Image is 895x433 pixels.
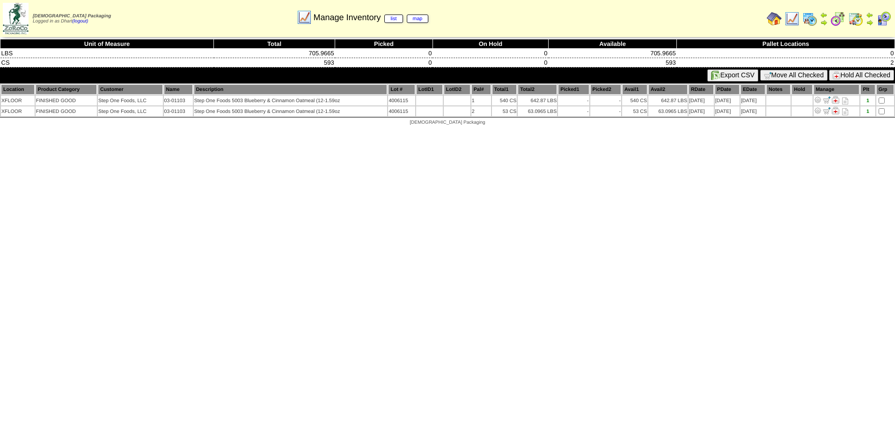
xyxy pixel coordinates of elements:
[848,11,863,26] img: calendarinout.gif
[764,72,771,79] img: cart.gif
[214,58,335,67] td: 593
[802,11,817,26] img: calendarprod.gif
[622,106,647,116] td: 53 CS
[407,15,429,23] a: map
[335,49,433,58] td: 0
[492,96,517,105] td: 540 CS
[715,96,740,105] td: [DATE]
[214,39,335,49] th: Total
[648,106,688,116] td: 63.0965 LBS
[98,96,163,105] td: Step One Foods, LLC
[558,106,589,116] td: -
[741,96,765,105] td: [DATE]
[842,97,848,105] i: Note
[876,11,891,26] img: calendarcustomer.gif
[388,84,415,95] th: Lot #
[471,96,491,105] td: 1
[590,84,621,95] th: Picked2
[866,11,873,19] img: arrowleft.gif
[648,96,688,105] td: 642.87 LBS
[33,14,111,24] span: Logged in as Dhart
[313,13,428,22] span: Manage Inventory
[36,96,97,105] td: FINISHED GOOD
[194,84,388,95] th: Description
[297,10,312,25] img: line_graph.gif
[622,96,647,105] td: 540 CS
[689,84,714,95] th: RDate
[832,96,839,104] img: Manage Hold
[0,49,214,58] td: LBS
[98,84,163,95] th: Customer
[823,107,830,114] img: Move
[558,84,589,95] th: Picked1
[194,106,388,116] td: Step One Foods 5003 Blueberry & Cinnamon Oatmeal (12-1.59oz
[36,106,97,116] td: FINISHED GOOD
[622,84,647,95] th: Avail1
[861,109,874,114] div: 1
[830,11,845,26] img: calendarblend.gif
[677,39,895,49] th: Pallet Locations
[760,70,828,81] button: Move All Checked
[767,11,782,26] img: home.gif
[164,106,193,116] td: 03-01103
[866,19,873,26] img: arrowright.gif
[0,39,214,49] th: Unit of Measure
[829,70,894,81] button: Hold All Checked
[164,84,193,95] th: Name
[492,106,517,116] td: 53 CS
[549,49,677,58] td: 705.9665
[590,106,621,116] td: -
[707,69,758,82] button: Export CSV
[433,58,548,67] td: 0
[388,106,415,116] td: 4006115
[792,84,812,95] th: Hold
[832,107,839,114] img: Manage Hold
[98,106,163,116] td: Step One Foods, LLC
[842,108,848,115] i: Note
[648,84,688,95] th: Avail2
[549,58,677,67] td: 593
[335,39,433,49] th: Picked
[876,84,894,95] th: Grp
[214,49,335,58] td: 705.9665
[814,107,822,114] img: Adjust
[416,84,443,95] th: LotID1
[741,106,765,116] td: [DATE]
[677,49,895,58] td: 0
[741,84,765,95] th: EDate
[677,58,895,67] td: 2
[471,106,491,116] td: 2
[36,84,97,95] th: Product Category
[164,96,193,105] td: 03-01103
[785,11,800,26] img: line_graph.gif
[766,84,791,95] th: Notes
[715,84,740,95] th: PDate
[194,96,388,105] td: Step One Foods 5003 Blueberry & Cinnamon Oatmeal (12-1.59oz
[33,14,111,19] span: [DEMOGRAPHIC_DATA] Packaging
[558,96,589,105] td: -
[590,96,621,105] td: -
[715,106,740,116] td: [DATE]
[820,19,828,26] img: arrowright.gif
[335,58,433,67] td: 0
[3,3,29,34] img: zoroco-logo-small.webp
[1,84,35,95] th: Location
[444,84,470,95] th: LotID2
[518,96,557,105] td: 642.87 LBS
[410,120,485,125] span: [DEMOGRAPHIC_DATA] Packaging
[820,11,828,19] img: arrowleft.gif
[860,84,875,95] th: Plt
[388,96,415,105] td: 4006115
[492,84,517,95] th: Total1
[814,84,860,95] th: Manage
[711,71,720,80] img: excel.gif
[433,39,548,49] th: On Hold
[518,84,557,95] th: Total2
[549,39,677,49] th: Available
[689,106,714,116] td: [DATE]
[73,19,88,24] a: (logout)
[1,96,35,105] td: XFLOOR
[689,96,714,105] td: [DATE]
[384,15,403,23] a: list
[861,98,874,104] div: 1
